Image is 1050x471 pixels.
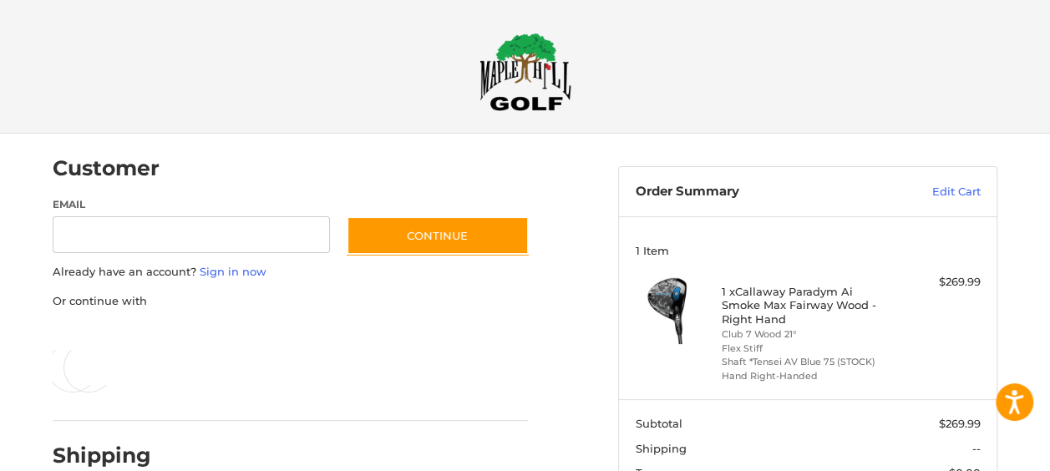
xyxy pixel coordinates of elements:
h2: Shipping [53,443,151,468]
li: Hand Right-Handed [722,369,890,383]
label: Email [53,197,330,212]
p: Or continue with [53,293,528,310]
li: Club 7 Wood 21° [722,327,890,342]
div: $269.99 [894,274,980,291]
h3: 1 Item [636,244,981,257]
li: Shaft *Tensei AV Blue 75 (STOCK) [722,355,890,369]
h3: Order Summary [636,184,870,200]
button: Continue [347,216,529,255]
img: Maple Hill Golf [479,33,571,111]
a: Edit Cart [870,184,981,200]
iframe: PayPal-venmo [80,326,205,356]
h4: 1 x Callaway Paradym Ai Smoke Max Fairway Wood - Right Hand [722,285,890,326]
a: Sign in now [200,265,266,278]
p: Already have an account? [53,264,528,281]
h2: Customer [53,155,160,181]
li: Flex Stiff [722,342,890,356]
